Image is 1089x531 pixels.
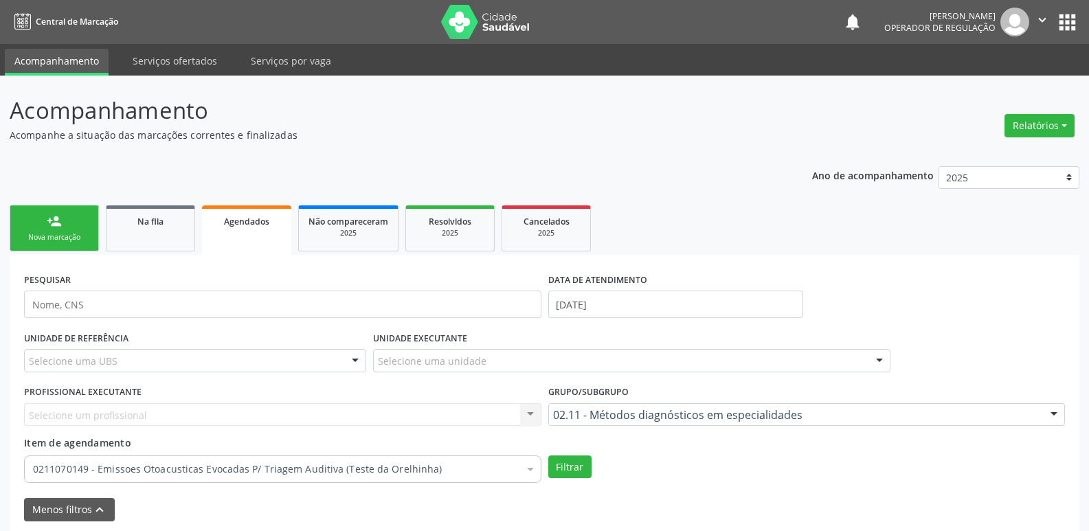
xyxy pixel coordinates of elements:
[308,228,388,238] div: 2025
[123,49,227,73] a: Serviços ofertados
[20,232,89,242] div: Nova marcação
[548,455,592,479] button: Filtrar
[884,10,996,22] div: [PERSON_NAME]
[308,216,388,227] span: Não compareceram
[137,216,164,227] span: Na fila
[92,502,107,517] i: keyboard_arrow_up
[553,408,1037,422] span: 02.11 - Métodos diagnósticos em especialidades
[1055,10,1079,34] button: apps
[24,498,115,522] button: Menos filtroskeyboard_arrow_up
[10,93,759,128] p: Acompanhamento
[429,216,471,227] span: Resolvidos
[416,228,484,238] div: 2025
[512,228,581,238] div: 2025
[884,22,996,34] span: Operador de regulação
[1029,8,1055,36] button: 
[36,16,118,27] span: Central de Marcação
[548,291,803,318] input: Selecione um intervalo
[843,12,862,32] button: notifications
[224,216,269,227] span: Agendados
[373,328,467,349] label: UNIDADE EXECUTANTE
[378,354,486,368] span: Selecione uma unidade
[1004,114,1075,137] button: Relatórios
[524,216,570,227] span: Cancelados
[47,214,62,229] div: person_add
[33,462,519,476] span: 0211070149 - Emissoes Otoacusticas Evocadas P/ Triagem Auditiva (Teste da Orelhinha)
[548,269,647,291] label: DATA DE ATENDIMENTO
[24,328,128,349] label: UNIDADE DE REFERÊNCIA
[548,382,629,403] label: Grupo/Subgrupo
[10,128,759,142] p: Acompanhe a situação das marcações correntes e finalizadas
[29,354,117,368] span: Selecione uma UBS
[10,10,118,33] a: Central de Marcação
[241,49,341,73] a: Serviços por vaga
[1035,12,1050,27] i: 
[812,166,934,183] p: Ano de acompanhamento
[24,291,541,318] input: Nome, CNS
[24,382,142,403] label: PROFISSIONAL EXECUTANTE
[1000,8,1029,36] img: img
[5,49,109,76] a: Acompanhamento
[24,269,71,291] label: PESQUISAR
[24,436,131,449] span: Item de agendamento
